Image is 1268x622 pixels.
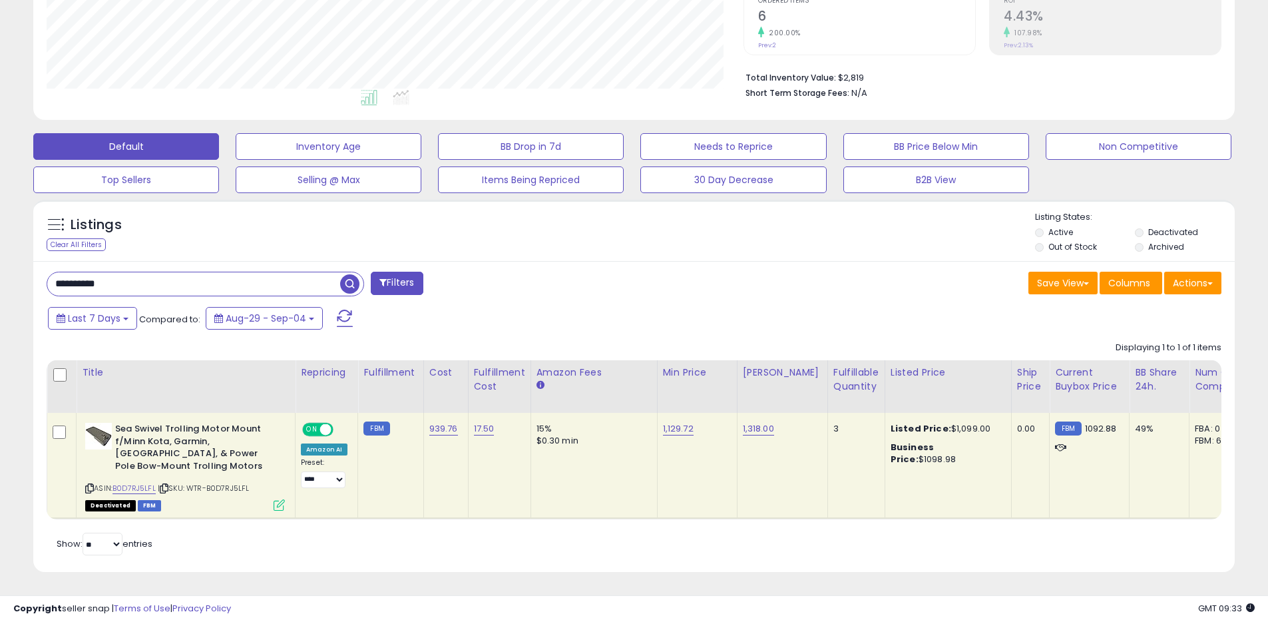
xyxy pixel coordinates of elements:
[82,366,290,380] div: Title
[429,366,463,380] div: Cost
[429,422,458,436] a: 939.76
[47,238,106,251] div: Clear All Filters
[758,41,776,49] small: Prev: 2
[301,366,352,380] div: Repricing
[891,442,1001,466] div: $1098.98
[1035,211,1235,224] p: Listing States:
[745,87,849,99] b: Short Term Storage Fees:
[1004,9,1221,27] h2: 4.43%
[13,603,231,615] div: seller snap | |
[48,307,137,330] button: Last 7 Days
[1195,366,1243,394] div: Num of Comp.
[71,216,122,234] h5: Listings
[1195,423,1239,435] div: FBA: 0
[68,312,120,325] span: Last 7 Days
[764,28,801,38] small: 200.00%
[13,602,62,615] strong: Copyright
[206,307,323,330] button: Aug-29 - Sep-04
[1148,241,1184,252] label: Archived
[851,87,867,99] span: N/A
[438,133,624,160] button: BB Drop in 7d
[1010,28,1042,38] small: 107.98%
[663,422,694,436] a: 1,129.72
[1198,602,1255,615] span: 2025-09-12 09:33 GMT
[1048,226,1073,238] label: Active
[172,602,231,615] a: Privacy Policy
[745,72,836,83] b: Total Inventory Value:
[833,423,875,435] div: 3
[363,422,389,436] small: FBM
[236,166,421,193] button: Selling @ Max
[891,423,1001,435] div: $1,099.00
[226,312,306,325] span: Aug-29 - Sep-04
[1055,422,1081,436] small: FBM
[1028,272,1098,294] button: Save View
[1135,366,1183,394] div: BB Share 24h.
[640,133,826,160] button: Needs to Reprice
[536,380,544,392] small: Amazon Fees.
[891,441,934,466] b: Business Price:
[1195,435,1239,447] div: FBM: 6
[85,423,112,450] img: 31JmRcfdlNL._SL40_.jpg
[758,9,975,27] h2: 6
[236,133,421,160] button: Inventory Age
[1048,241,1097,252] label: Out of Stock
[114,602,170,615] a: Terms of Use
[663,366,732,380] div: Min Price
[33,133,219,160] button: Default
[843,133,1029,160] button: BB Price Below Min
[1100,272,1162,294] button: Columns
[1017,423,1039,435] div: 0.00
[301,444,347,456] div: Amazon AI
[1004,41,1033,49] small: Prev: 2.13%
[363,366,417,380] div: Fulfillment
[1164,272,1221,294] button: Actions
[1046,133,1231,160] button: Non Competitive
[112,483,156,494] a: B0D7RJ5LFL
[745,69,1211,85] li: $2,819
[138,500,162,511] span: FBM
[158,483,250,493] span: | SKU: WTR-B0D7RJ5LFL
[1108,276,1150,290] span: Columns
[536,366,652,380] div: Amazon Fees
[139,313,200,326] span: Compared to:
[474,422,495,436] a: 17.50
[438,166,624,193] button: Items Being Repriced
[640,166,826,193] button: 30 Day Decrease
[1085,422,1117,435] span: 1092.88
[33,166,219,193] button: Top Sellers
[536,423,647,435] div: 15%
[57,537,152,550] span: Show: entries
[743,422,774,436] a: 1,318.00
[833,366,879,394] div: Fulfillable Quantity
[843,166,1029,193] button: B2B View
[304,424,320,436] span: ON
[1017,366,1044,394] div: Ship Price
[1148,226,1198,238] label: Deactivated
[536,435,647,447] div: $0.30 min
[301,458,347,488] div: Preset:
[743,366,822,380] div: [PERSON_NAME]
[1116,342,1221,354] div: Displaying 1 to 1 of 1 items
[891,422,951,435] b: Listed Price:
[474,366,525,394] div: Fulfillment Cost
[891,366,1006,380] div: Listed Price
[371,272,423,295] button: Filters
[115,423,277,475] b: Sea Swivel Trolling Motor Mount f/Minn Kota, Garmin, [GEOGRAPHIC_DATA], & Power Pole Bow-Mount Tr...
[1135,423,1179,435] div: 49%
[85,500,136,511] span: All listings that are unavailable for purchase on Amazon for any reason other than out-of-stock
[1055,366,1124,394] div: Current Buybox Price
[85,423,285,509] div: ASIN:
[331,424,353,436] span: OFF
